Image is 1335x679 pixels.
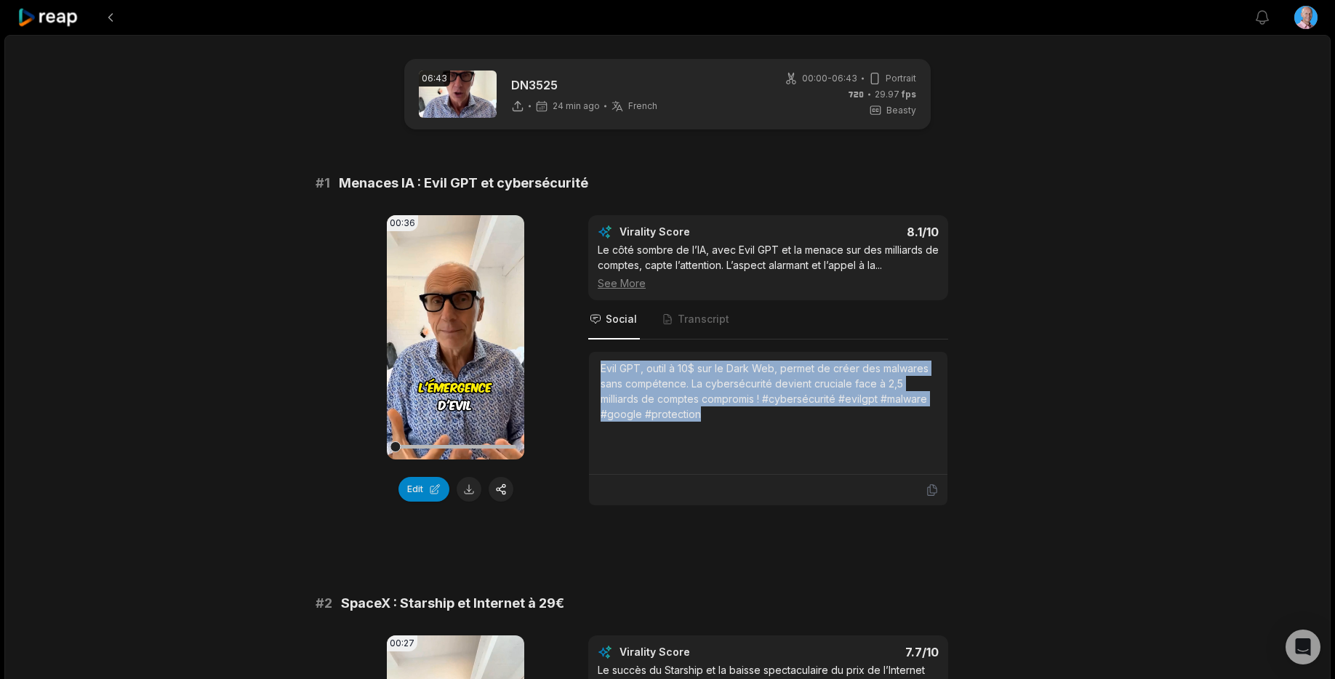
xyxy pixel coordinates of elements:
[553,100,600,112] span: 24 min ago
[783,645,939,659] div: 7.7 /10
[316,173,330,193] span: # 1
[783,225,939,239] div: 8.1 /10
[886,72,916,85] span: Portrait
[601,361,936,422] div: Evil GPT, outil à 10$ sur le Dark Web, permet de créer des malwares sans compétence. La cybersécu...
[1286,630,1320,664] div: Open Intercom Messenger
[886,104,916,117] span: Beasty
[678,312,729,326] span: Transcript
[387,215,524,459] video: Your browser does not support mp4 format.
[339,173,588,193] span: Menaces IA : Evil GPT et cybersécurité
[341,593,564,614] span: SpaceX : Starship et Internet à 29€
[588,300,948,339] nav: Tabs
[419,71,450,87] div: 06:43
[598,276,939,291] div: See More
[598,242,939,291] div: Le côté sombre de l’IA, avec Evil GPT et la menace sur des milliards de comptes, capte l’attentio...
[628,100,657,112] span: French
[875,88,916,101] span: 29.97
[398,477,449,502] button: Edit
[902,89,916,100] span: fps
[802,72,857,85] span: 00:00 - 06:43
[511,76,657,94] p: DN3525
[620,645,776,659] div: Virality Score
[316,593,332,614] span: # 2
[606,312,637,326] span: Social
[620,225,776,239] div: Virality Score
